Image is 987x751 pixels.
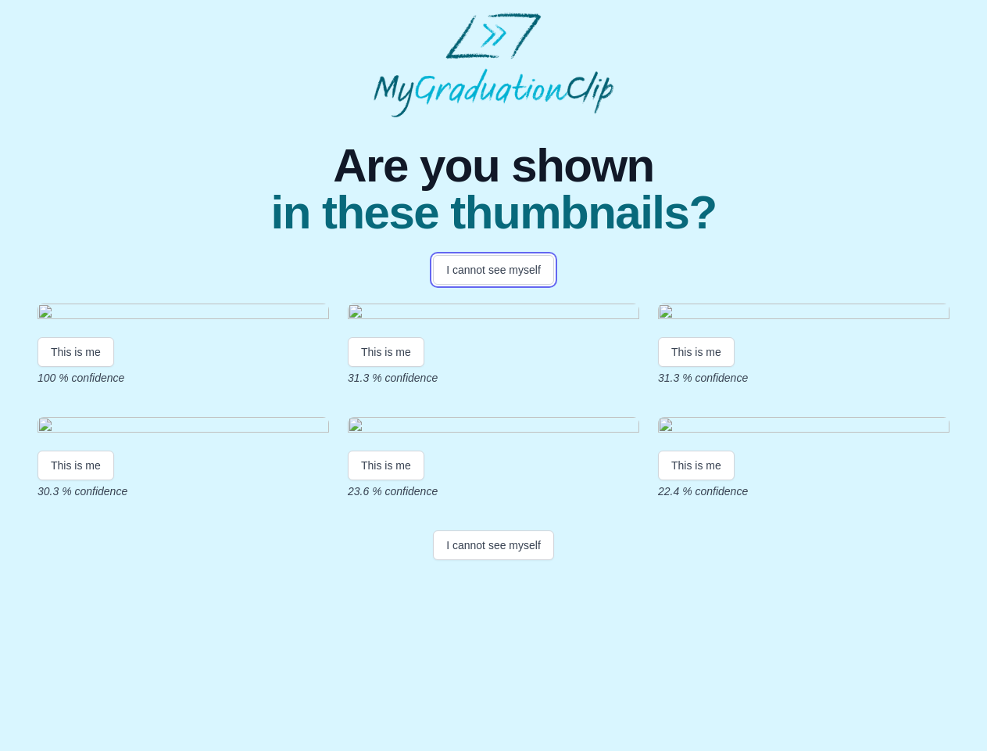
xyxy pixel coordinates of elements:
[658,370,949,386] p: 31.3 % confidence
[658,417,949,438] img: 20fc6d086e4b8e1849a8fee05f8fe499592d5baa.gif
[38,451,114,480] button: This is me
[374,13,614,117] img: MyGraduationClip
[38,337,114,367] button: This is me
[348,483,639,499] p: 23.6 % confidence
[348,417,639,438] img: 15e1f2506d19628d2bb39adcd443f104dab1368e.gif
[38,417,329,438] img: d0b575284a2089e549be8259777f7aac896f0c6a.gif
[658,337,735,367] button: This is me
[270,189,716,236] span: in these thumbnails?
[270,142,716,189] span: Are you shown
[658,304,949,325] img: 21e01c925872daa0402f0c609640b6e9704bad4a.gif
[38,304,329,325] img: e0a06fe833f2bfbb72167d57451aec48636e8f33.gif
[348,337,424,367] button: This is me
[433,530,554,560] button: I cannot see myself
[658,451,735,480] button: This is me
[38,370,329,386] p: 100 % confidence
[38,483,329,499] p: 30.3 % confidence
[658,483,949,499] p: 22.4 % confidence
[348,451,424,480] button: This is me
[348,370,639,386] p: 31.3 % confidence
[348,304,639,325] img: 7f9c0eeb49a240b7fc395ae498f55d228d40fd3f.gif
[433,255,554,285] button: I cannot see myself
